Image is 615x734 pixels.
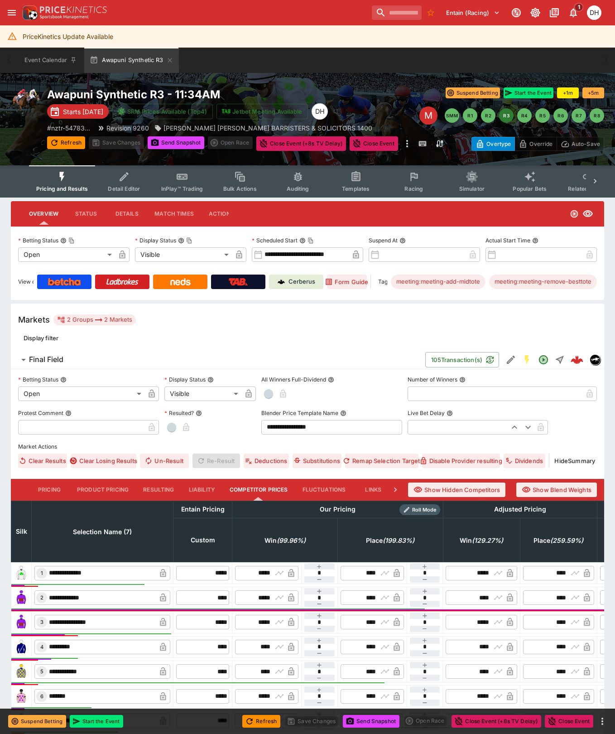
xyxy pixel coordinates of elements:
button: Edit Detail [503,352,519,368]
span: 5 [38,668,45,675]
button: R3 [499,108,514,123]
span: Place(199.83%) [356,535,424,546]
button: Display Status [207,377,214,383]
span: Win(129.27%) [450,535,513,546]
span: meeting:meeting-remove-besttote [489,277,597,286]
button: R6 [553,108,568,123]
button: Liability [182,479,222,501]
button: Copy To Clipboard [307,237,314,244]
button: Substitutions [293,454,341,468]
p: Live Bet Delay [408,409,445,417]
button: Final Field [11,351,425,369]
button: Copy To Clipboard [68,237,75,244]
a: acadd8af-a2f6-4292-b9dc-954c829bcb84 [568,351,586,369]
button: Deductions [244,454,289,468]
button: Actions [201,203,242,225]
button: Protest Comment [65,410,72,416]
span: 2 [38,594,45,601]
button: +1m [557,87,579,98]
div: Betting Target: cerberus [489,275,597,289]
button: Suspend Betting [446,87,500,98]
h5: Markets [18,314,50,325]
button: Match Times [147,203,201,225]
button: Jetbet Meeting Available [216,104,308,119]
button: Show Hidden Competitors [408,483,505,497]
p: Actual Start Time [485,237,530,244]
p: Display Status [135,237,176,244]
img: logo-cerberus--red.svg [571,353,583,366]
span: Selection Name (7) [63,526,142,537]
button: Clear Results [18,454,67,468]
button: Blender Price Template Name [340,410,346,416]
button: Close Event (+8s TV Delay) [256,136,346,151]
a: Cerberus [269,275,323,289]
img: runner 4 [14,640,29,654]
button: Suspend Betting [8,715,66,728]
button: Number of Winners [459,377,466,383]
div: Edit Meeting [419,106,437,125]
button: Send Snapshot [343,715,399,728]
button: R2 [481,108,495,123]
svg: Open [570,209,579,218]
h6: Final Field [29,355,63,364]
button: R1 [463,108,477,123]
div: Betting Target: cerberus [391,275,485,289]
div: Show/hide Price Roll mode configuration. [399,504,440,515]
div: Visible [164,386,242,401]
div: Start From [471,137,604,151]
div: EVANS HENDERSON BARRISTERS & SOLICITORS 1400 [154,123,372,133]
button: Documentation [546,5,562,21]
button: Display filter [18,331,64,345]
button: Refresh [47,136,85,149]
img: PriceKinetics Logo [20,4,38,22]
button: Start the Event [504,87,553,98]
button: No Bookmarks [423,5,438,20]
p: Protest Comment [18,409,63,417]
p: Starts [DATE] [63,107,103,116]
span: Re-Result [192,454,240,468]
div: Daniel Hooper [587,5,601,20]
span: Pricing and Results [36,185,88,192]
div: split button [208,136,253,149]
span: Place(259.59%) [524,535,593,546]
button: Show Blend Weights [516,483,597,497]
p: Resulted? [164,409,194,417]
button: Un-Result [140,454,188,468]
button: R8 [590,108,604,123]
th: Entain Pricing [173,501,232,518]
button: Close Event [545,715,593,728]
button: Close Event [350,136,398,151]
p: Blender Price Template Name [261,409,338,417]
label: Tags: [378,275,387,289]
button: Product Pricing [70,479,136,501]
th: Custom [173,518,232,562]
p: Display Status [164,376,206,383]
button: SRM Prices Available (Top4) [112,104,213,119]
button: +5m [582,87,604,98]
img: Sportsbook Management [40,15,89,19]
button: SGM Enabled [519,352,535,368]
span: Simulator [459,185,485,192]
button: open drawer [4,5,20,21]
button: Competitor Prices [222,479,295,501]
button: R7 [572,108,586,123]
em: ( 99.96 %) [277,535,306,546]
span: 4 [38,644,45,650]
button: Fluctuations [295,479,353,501]
button: Start the Event [70,715,123,728]
button: Override [514,137,557,151]
span: Detail Editor [108,185,140,192]
button: Notifications [565,5,581,21]
p: All Winners Full-Dividend [261,376,326,383]
div: split button [403,715,448,727]
button: Details [106,203,147,225]
span: meeting:meeting-add-midtote [391,277,485,286]
img: Betcha [48,278,81,285]
p: [PERSON_NAME] [PERSON_NAME] BARRISTERS & SOLICITORS 1400 [163,123,372,133]
button: Disable Provider resulting [422,454,500,468]
button: Live Bet Delay [447,410,453,416]
img: runner 5 [14,664,29,679]
div: Open [18,247,115,262]
div: Event type filters [29,165,586,198]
